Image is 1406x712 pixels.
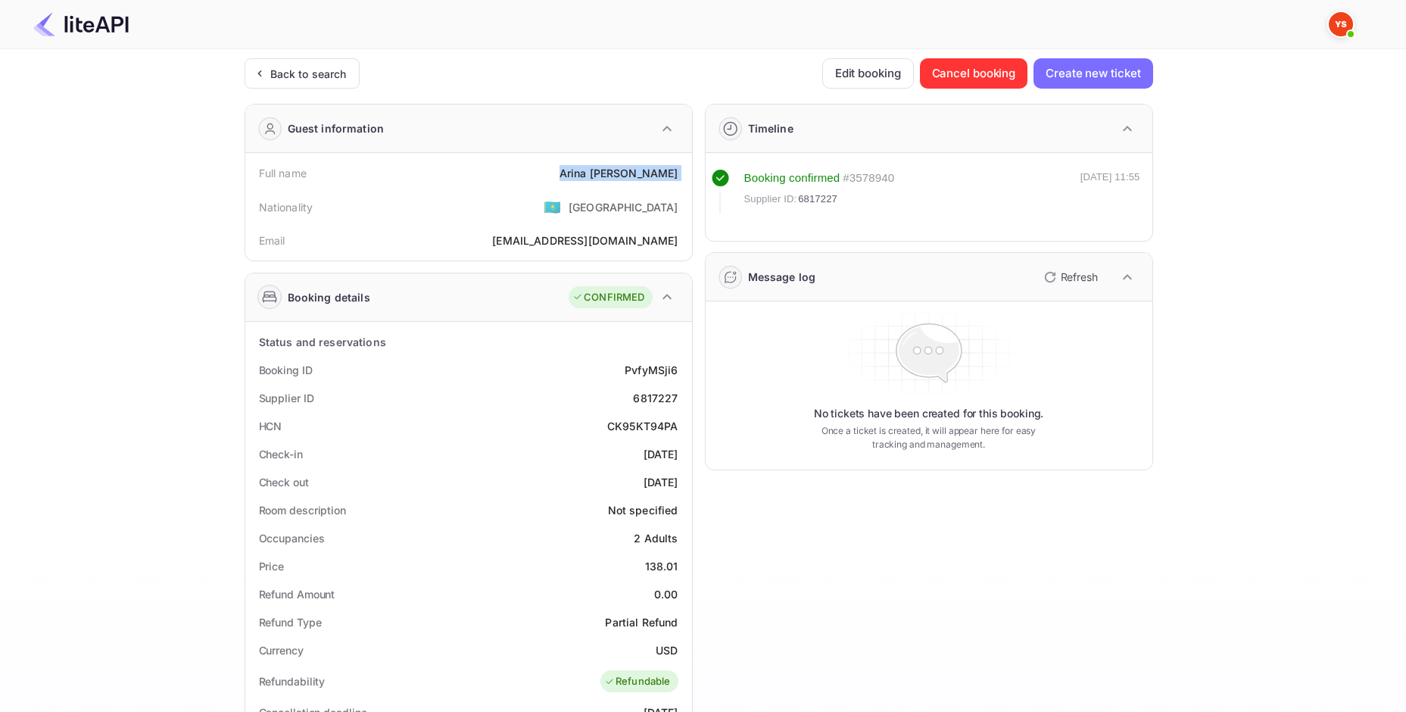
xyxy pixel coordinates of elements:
div: Room description [259,502,346,518]
div: Status and reservations [259,334,386,350]
div: Occupancies [259,530,325,546]
div: [DATE] [644,474,678,490]
div: [EMAIL_ADDRESS][DOMAIN_NAME] [492,233,678,248]
div: Check out [259,474,309,490]
button: Cancel booking [920,58,1028,89]
p: Refresh [1061,269,1098,285]
div: Refundability [259,673,326,689]
div: 0.00 [654,586,678,602]
p: No tickets have been created for this booking. [814,406,1044,421]
div: Full name [259,165,307,181]
div: Email [259,233,285,248]
div: USD [656,642,678,658]
div: Guest information [288,120,385,136]
div: Not specified [608,502,678,518]
div: # 3578940 [843,170,894,187]
div: [GEOGRAPHIC_DATA] [569,199,678,215]
div: Refund Amount [259,586,335,602]
div: Booking ID [259,362,313,378]
div: Refundable [604,674,671,689]
div: Booking details [288,289,370,305]
img: LiteAPI Logo [33,12,129,36]
div: PvfyMSji6 [625,362,678,378]
div: CONFIRMED [572,290,644,305]
div: 138.01 [645,558,678,574]
div: Supplier ID [259,390,314,406]
span: Supplier ID: [744,192,797,207]
button: Refresh [1035,265,1104,289]
span: United States [544,193,561,220]
div: Refund Type [259,614,322,630]
div: Arina [PERSON_NAME] [560,165,678,181]
button: Edit booking [822,58,914,89]
div: 6817227 [633,390,678,406]
div: Currency [259,642,304,658]
img: Yandex Support [1329,12,1353,36]
div: Price [259,558,285,574]
button: Create new ticket [1033,58,1152,89]
div: Timeline [748,120,793,136]
p: Once a ticket is created, it will appear here for easy tracking and management. [809,424,1049,451]
div: Nationality [259,199,313,215]
div: Back to search [270,66,347,82]
div: [DATE] 11:55 [1080,170,1140,214]
div: CK95KT94PA [607,418,678,434]
div: 2 Adults [634,530,678,546]
div: HCN [259,418,282,434]
div: Booking confirmed [744,170,840,187]
div: Check-in [259,446,303,462]
span: 6817227 [798,192,837,207]
div: [DATE] [644,446,678,462]
div: Partial Refund [605,614,678,630]
div: Message log [748,269,816,285]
